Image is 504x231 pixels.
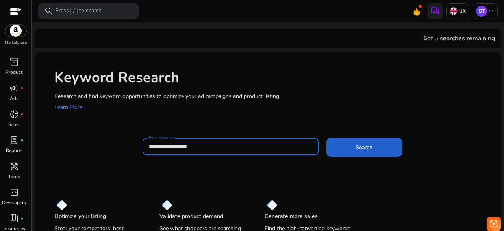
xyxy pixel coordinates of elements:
span: keyboard_arrow_down [488,8,494,14]
span: search [44,6,54,16]
span: fiber_manual_record [20,217,24,220]
p: UK [458,8,466,14]
span: inventory_2 [9,57,19,67]
p: Developers [2,199,26,206]
span: handyman [9,162,19,171]
p: Ads [10,95,19,102]
p: Optimize your listing [54,212,106,220]
img: diamond.svg [159,199,172,210]
img: uk.svg [450,7,458,15]
span: campaign [9,83,19,93]
p: Research and find keyword opportunities to optimize your ad campaigns and product listing. [54,92,493,100]
span: donut_small [9,109,19,119]
p: Product [6,69,22,76]
p: Validate product demand [159,212,223,220]
p: Reports [6,147,22,154]
span: fiber_manual_record [20,86,24,90]
button: Search [326,138,402,157]
img: amazon.svg [5,25,26,37]
p: Tools [8,173,20,180]
span: fiber_manual_record [20,139,24,142]
span: 5 [423,34,427,43]
img: diamond.svg [54,199,67,210]
mat-label: Enter Keyword [149,135,174,141]
p: Press to search [55,7,102,15]
span: Search [356,143,372,152]
span: lab_profile [9,135,19,145]
p: Generate more sales [265,212,318,220]
a: Learn More [54,103,82,111]
h1: Keyword Research [54,69,493,86]
p: Sales [8,121,20,128]
span: / [70,7,78,15]
span: code_blocks [9,188,19,197]
span: book_4 [9,214,19,223]
p: ST [476,6,487,17]
p: Marketplace [5,40,27,46]
img: diamond.svg [265,199,278,210]
span: fiber_manual_record [20,113,24,116]
div: of 5 searches remaining [423,34,495,43]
